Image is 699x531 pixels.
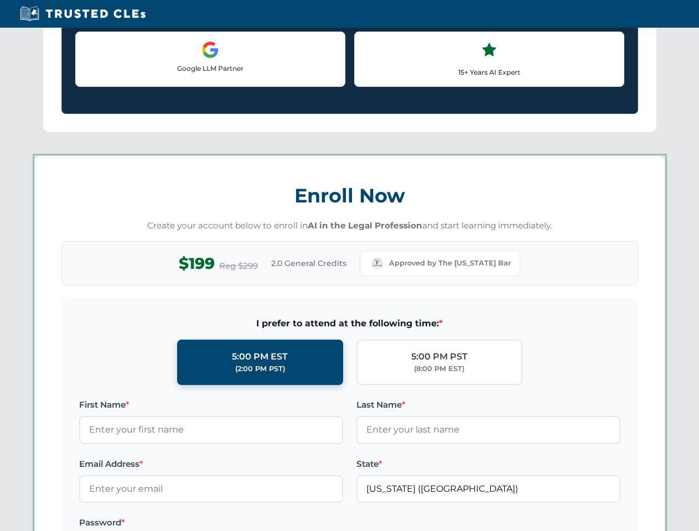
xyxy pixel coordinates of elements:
p: 15+ Years AI Expert [364,67,615,77]
div: (8:00 PM EST) [414,363,464,374]
img: Trusted CLEs [17,6,149,22]
label: State [356,457,620,471]
label: Email Address [79,457,343,471]
div: (2:00 PM PST) [235,363,285,374]
p: Google LLM Partner [85,63,336,74]
strong: AI in the Legal Profession [308,220,422,231]
span: Approved by The [US_STATE] Bar [389,258,511,269]
img: Google [201,41,219,59]
input: Missouri (MO) [356,475,620,503]
input: Enter your last name [356,416,620,444]
label: Last Name [356,398,620,412]
img: Missouri Bar [369,256,385,271]
label: Password [79,516,343,529]
span: I prefer to attend at the following time: [79,316,620,331]
label: First Name [79,398,343,412]
input: Enter your first name [79,416,343,444]
span: Reg $299 [219,259,258,273]
input: Enter your email [79,475,343,503]
span: $199 [179,251,215,276]
div: 5:00 PM PST [411,350,468,364]
h3: Enroll Now [61,178,638,213]
div: 5:00 PM EST [232,350,288,364]
span: 2.0 General Credits [271,257,346,269]
p: Create your account below to enroll in and start learning immediately. [61,220,638,232]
